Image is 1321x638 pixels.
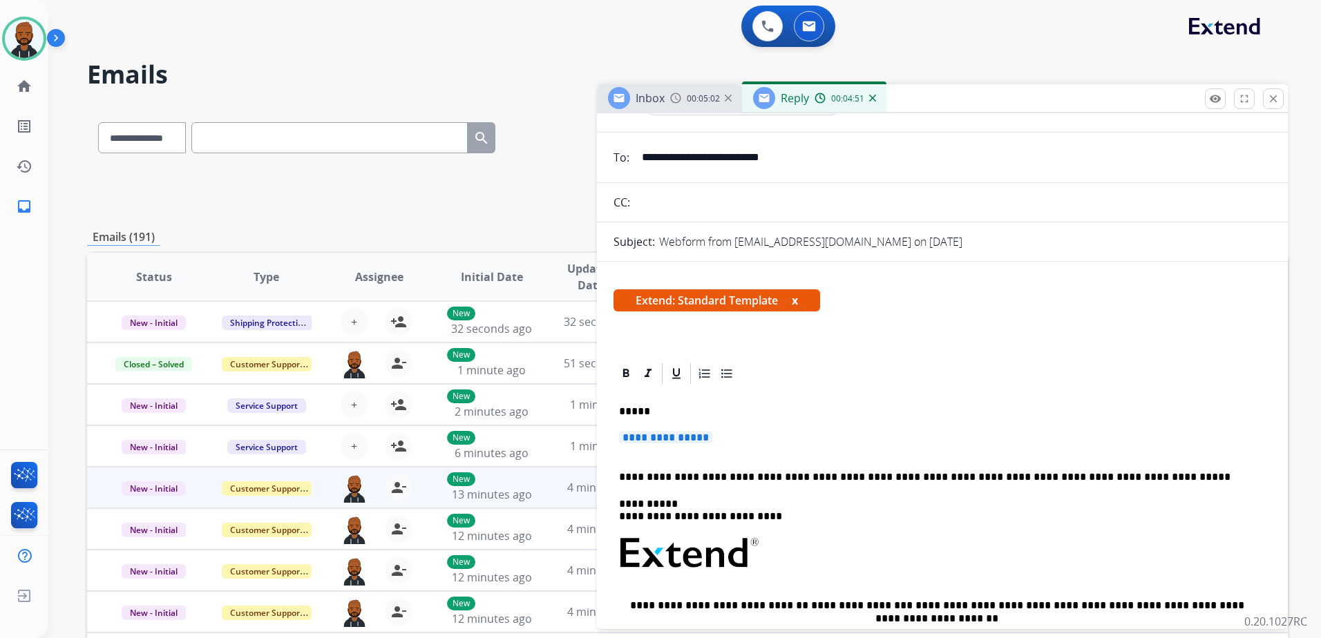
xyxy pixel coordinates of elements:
[567,480,641,495] span: 4 minutes ago
[341,432,368,460] button: +
[560,260,622,293] span: Updated Date
[567,563,641,578] span: 4 minutes ago
[570,397,638,412] span: 1 minute ago
[447,389,475,403] p: New
[1209,93,1222,105] mat-icon: remove_red_eye
[341,308,368,336] button: +
[461,269,523,285] span: Initial Date
[5,19,44,58] img: avatar
[452,487,532,502] span: 13 minutes ago
[341,391,368,418] button: +
[16,78,32,95] mat-icon: home
[447,597,475,610] p: New
[341,598,368,627] img: agent-avatar
[457,362,526,378] span: 1 minute ago
[351,438,357,454] span: +
[355,269,403,285] span: Assignee
[122,481,186,496] span: New - Initial
[122,440,186,454] span: New - Initial
[455,445,529,461] span: 6 minutes ago
[666,363,687,384] div: Underline
[447,348,475,362] p: New
[87,61,1288,88] h2: Emails
[222,606,312,620] span: Customer Support
[390,396,407,413] mat-icon: person_add
[351,396,357,413] span: +
[614,194,630,211] p: CC:
[254,269,279,285] span: Type
[781,90,809,106] span: Reply
[115,357,192,371] span: Closed – Solved
[564,314,645,329] span: 32 seconds ago
[716,363,737,384] div: Bullet List
[341,515,368,544] img: agent-avatar
[122,606,186,620] span: New - Initial
[614,149,629,166] p: To:
[390,438,407,454] mat-icon: person_add
[390,521,407,537] mat-icon: person_remove
[570,438,638,454] span: 1 minute ago
[136,269,172,285] span: Status
[1244,613,1307,630] p: 0.20.1027RC
[222,481,312,496] span: Customer Support
[452,528,532,543] span: 12 minutes ago
[447,472,475,486] p: New
[638,363,658,384] div: Italic
[390,562,407,579] mat-icon: person_remove
[567,521,641,536] span: 4 minutes ago
[87,229,160,246] p: Emails (191)
[341,349,368,378] img: agent-avatar
[16,198,32,215] mat-icon: inbox
[341,557,368,586] img: agent-avatar
[390,313,407,330] mat-icon: person_add
[451,321,532,336] span: 32 seconds ago
[222,357,312,371] span: Customer Support
[351,313,357,330] span: +
[694,363,715,384] div: Ordered List
[616,363,636,384] div: Bold
[222,523,312,537] span: Customer Support
[122,316,186,330] span: New - Initial
[831,93,864,104] span: 00:04:51
[222,564,312,579] span: Customer Support
[792,292,798,309] button: x
[390,355,407,371] mat-icon: person_remove
[455,404,529,419] span: 2 minutes ago
[222,316,316,330] span: Shipping Protection
[1267,93,1280,105] mat-icon: close
[447,555,475,569] p: New
[390,479,407,496] mat-icon: person_remove
[447,307,475,320] p: New
[447,431,475,445] p: New
[567,604,641,619] span: 4 minutes ago
[16,158,32,175] mat-icon: history
[452,611,532,626] span: 12 minutes ago
[452,570,532,585] span: 12 minutes ago
[227,398,306,413] span: Service Support
[659,233,962,250] p: Webform from [EMAIL_ADDRESS][DOMAIN_NAME] on [DATE]
[636,90,665,106] span: Inbox
[687,93,720,104] span: 00:05:02
[16,118,32,135] mat-icon: list_alt
[614,289,820,311] span: Extend: Standard Template
[447,514,475,528] p: New
[564,356,645,371] span: 51 seconds ago
[122,398,186,413] span: New - Initial
[341,474,368,503] img: agent-avatar
[122,564,186,579] span: New - Initial
[122,523,186,537] span: New - Initial
[473,130,490,146] mat-icon: search
[614,233,655,250] p: Subject:
[390,603,407,620] mat-icon: person_remove
[227,440,306,454] span: Service Support
[1238,93,1251,105] mat-icon: fullscreen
